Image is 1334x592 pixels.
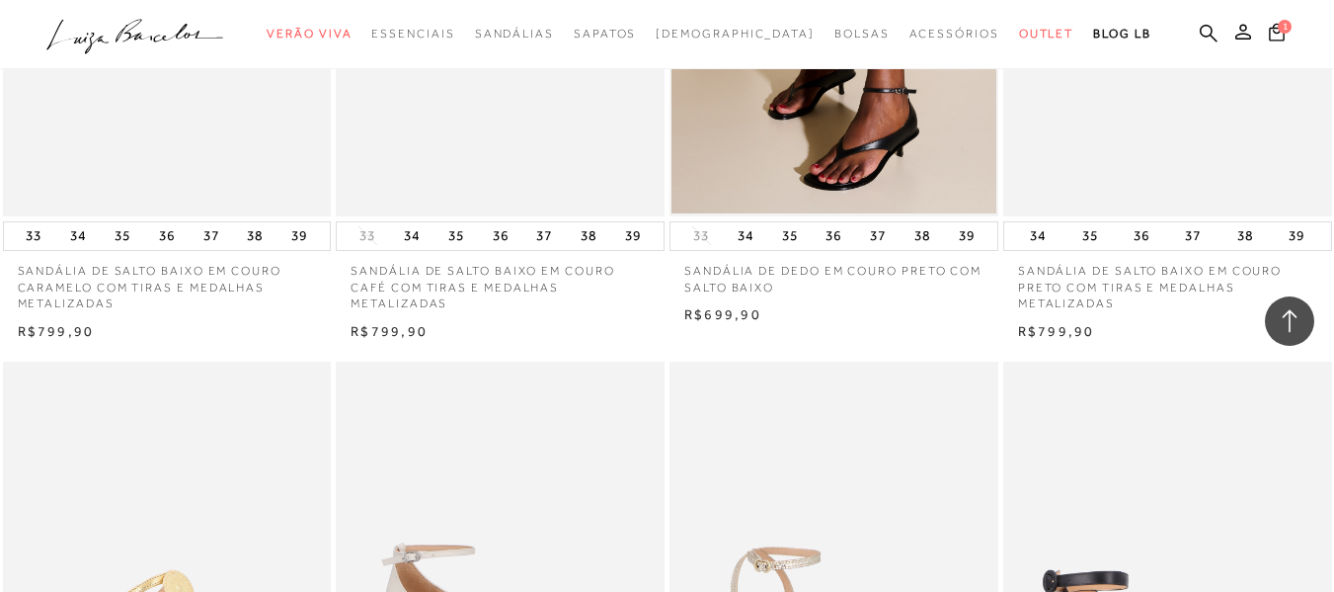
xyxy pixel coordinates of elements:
[1283,222,1310,250] button: 39
[1278,20,1292,34] span: 1
[475,27,554,41] span: Sandálias
[953,222,981,250] button: 39
[1019,27,1074,41] span: Outlet
[64,222,92,250] button: 34
[371,16,454,52] a: categoryNavScreenReaderText
[20,222,47,250] button: 33
[109,222,136,250] button: 35
[619,222,647,250] button: 39
[351,323,428,339] span: R$799,90
[1093,16,1150,52] a: BLOG LB
[732,222,759,250] button: 34
[909,27,999,41] span: Acessórios
[574,27,636,41] span: Sapatos
[1128,222,1155,250] button: 36
[153,222,181,250] button: 36
[1263,22,1291,48] button: 1
[241,222,269,250] button: 38
[197,222,225,250] button: 37
[530,222,558,250] button: 37
[353,226,381,245] button: 33
[371,27,454,41] span: Essenciais
[575,222,602,250] button: 38
[656,27,815,41] span: [DEMOGRAPHIC_DATA]
[285,222,313,250] button: 39
[1231,222,1259,250] button: 38
[1024,222,1052,250] button: 34
[1179,222,1207,250] button: 37
[656,16,815,52] a: noSubCategoriesText
[442,222,470,250] button: 35
[3,251,332,312] a: SANDÁLIA DE SALTO BAIXO EM COURO CARAMELO COM TIRAS E MEDALHAS METALIZADAS
[834,27,890,41] span: Bolsas
[267,16,352,52] a: categoryNavScreenReaderText
[1093,27,1150,41] span: BLOG LB
[267,27,352,41] span: Verão Viva
[669,251,998,296] a: SANDÁLIA DE DEDO EM COURO PRETO COM SALTO BAIXO
[336,251,665,312] a: SANDÁLIA DE SALTO BAIXO EM COURO CAFÉ COM TIRAS E MEDALHAS METALIZADAS
[820,222,847,250] button: 36
[1019,16,1074,52] a: categoryNavScreenReaderText
[487,222,514,250] button: 36
[909,16,999,52] a: categoryNavScreenReaderText
[18,323,95,339] span: R$799,90
[776,222,804,250] button: 35
[1076,222,1104,250] button: 35
[687,226,715,245] button: 33
[574,16,636,52] a: categoryNavScreenReaderText
[908,222,936,250] button: 38
[1003,251,1332,312] a: SANDÁLIA DE SALTO BAIXO EM COURO PRETO COM TIRAS E MEDALHAS METALIZADAS
[398,222,426,250] button: 34
[684,306,761,322] span: R$699,90
[1018,323,1095,339] span: R$799,90
[475,16,554,52] a: categoryNavScreenReaderText
[864,222,892,250] button: 37
[834,16,890,52] a: categoryNavScreenReaderText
